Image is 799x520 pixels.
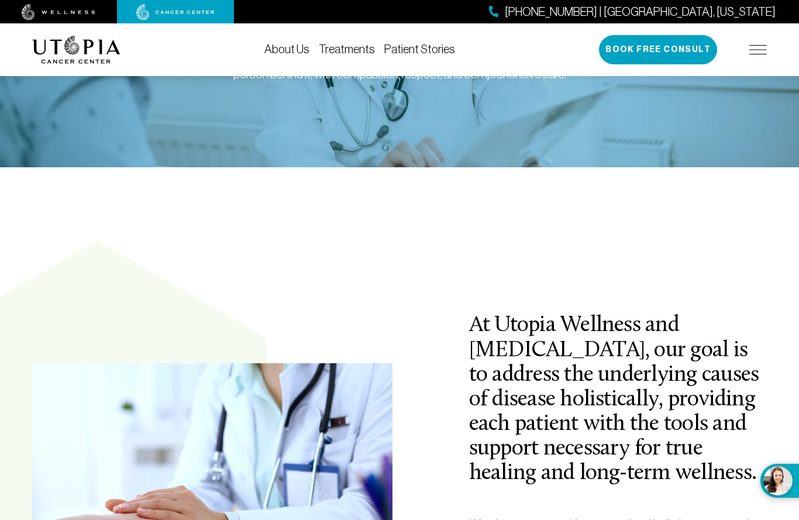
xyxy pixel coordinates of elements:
img: cancer center [136,4,215,20]
button: Book Free Consult [599,35,717,64]
span: [PHONE_NUMBER] | [GEOGRAPHIC_DATA], [US_STATE] [505,4,776,20]
h2: At Utopia Wellness and [MEDICAL_DATA], our goal is to address the underlying causes of disease ho... [469,314,767,486]
a: Patient Stories [384,43,455,56]
a: [PHONE_NUMBER] | [GEOGRAPHIC_DATA], [US_STATE] [489,4,776,20]
img: icon-hamburger [749,45,767,54]
img: wellness [22,4,95,20]
a: About Us [264,43,309,56]
img: logo [32,36,120,64]
a: Treatments [319,43,375,56]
